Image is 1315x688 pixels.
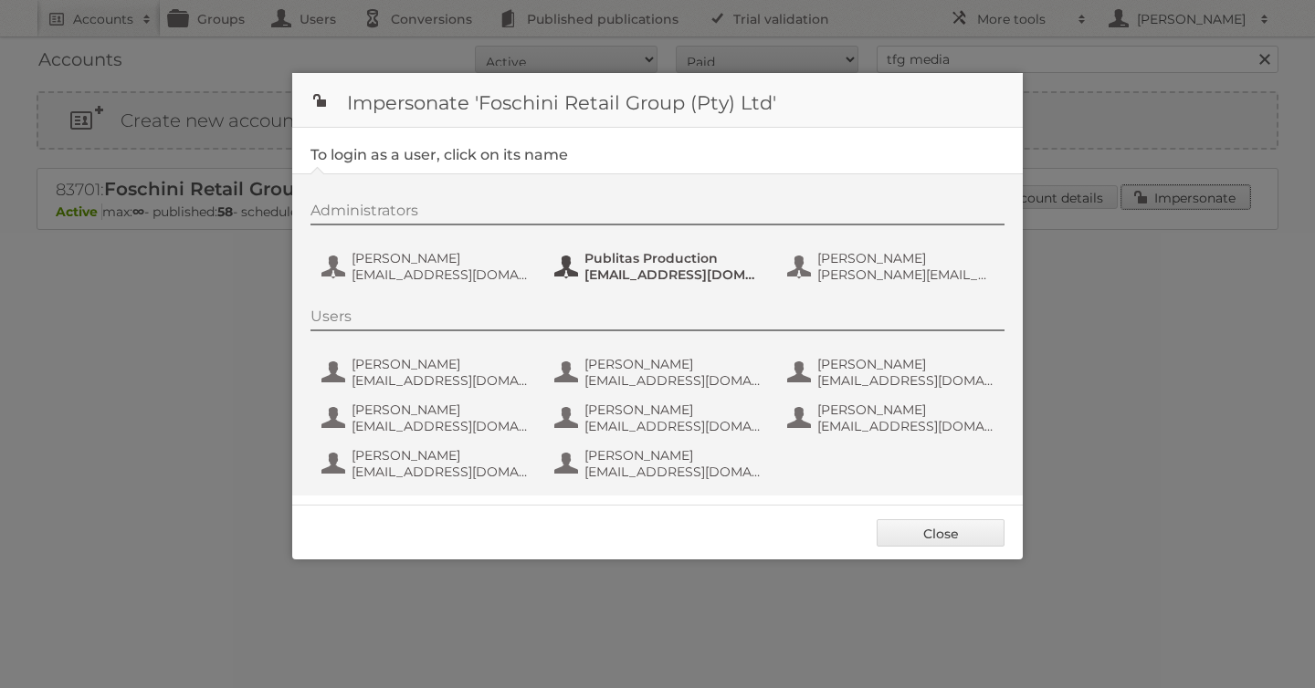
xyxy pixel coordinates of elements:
span: [EMAIL_ADDRESS][DOMAIN_NAME] [584,418,762,434]
span: [EMAIL_ADDRESS][DOMAIN_NAME] [352,418,529,434]
span: [PERSON_NAME] [584,356,762,372]
span: [PERSON_NAME] [817,356,994,372]
span: [EMAIL_ADDRESS][DOMAIN_NAME] [817,418,994,434]
a: Close [877,519,1005,547]
h1: Impersonate 'Foschini Retail Group (Pty) Ltd' [292,73,1023,128]
span: [EMAIL_ADDRESS][DOMAIN_NAME] [584,372,762,389]
span: [PERSON_NAME] [352,401,529,418]
button: [PERSON_NAME] [EMAIL_ADDRESS][DOMAIN_NAME] [320,445,534,482]
button: [PERSON_NAME] [EMAIL_ADDRESS][DOMAIN_NAME] [785,354,1000,391]
div: Users [310,308,1005,331]
button: [PERSON_NAME] [EMAIL_ADDRESS][DOMAIN_NAME] [552,354,767,391]
span: [EMAIL_ADDRESS][DOMAIN_NAME] [817,372,994,389]
button: [PERSON_NAME] [EMAIL_ADDRESS][DOMAIN_NAME] [552,400,767,436]
span: [EMAIL_ADDRESS][DOMAIN_NAME] [584,464,762,480]
span: [EMAIL_ADDRESS][DOMAIN_NAME] [352,464,529,480]
span: [PERSON_NAME] [584,401,762,418]
button: [PERSON_NAME] [EMAIL_ADDRESS][DOMAIN_NAME] [320,354,534,391]
span: [PERSON_NAME] [352,447,529,464]
button: [PERSON_NAME] [EMAIL_ADDRESS][DOMAIN_NAME] [320,400,534,436]
button: [PERSON_NAME] [EMAIL_ADDRESS][DOMAIN_NAME] [552,445,767,482]
span: [PERSON_NAME] [352,250,529,266]
div: Administrators [310,202,1005,225]
legend: To login as a user, click on its name [310,146,568,163]
button: [PERSON_NAME] [EMAIL_ADDRESS][DOMAIN_NAME] [320,248,534,285]
span: [PERSON_NAME] [817,401,994,418]
span: [EMAIL_ADDRESS][DOMAIN_NAME] [584,266,762,283]
span: [EMAIL_ADDRESS][DOMAIN_NAME] [352,266,529,283]
span: [EMAIL_ADDRESS][DOMAIN_NAME] [352,372,529,389]
button: [PERSON_NAME] [PERSON_NAME][EMAIL_ADDRESS][DOMAIN_NAME] [785,248,1000,285]
span: [PERSON_NAME] [584,447,762,464]
span: Publitas Production [584,250,762,266]
span: [PERSON_NAME] [352,356,529,372]
span: [PERSON_NAME][EMAIL_ADDRESS][DOMAIN_NAME] [817,266,994,283]
span: [PERSON_NAME] [817,250,994,266]
button: [PERSON_NAME] [EMAIL_ADDRESS][DOMAIN_NAME] [785,400,1000,436]
button: Publitas Production [EMAIL_ADDRESS][DOMAIN_NAME] [552,248,767,285]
